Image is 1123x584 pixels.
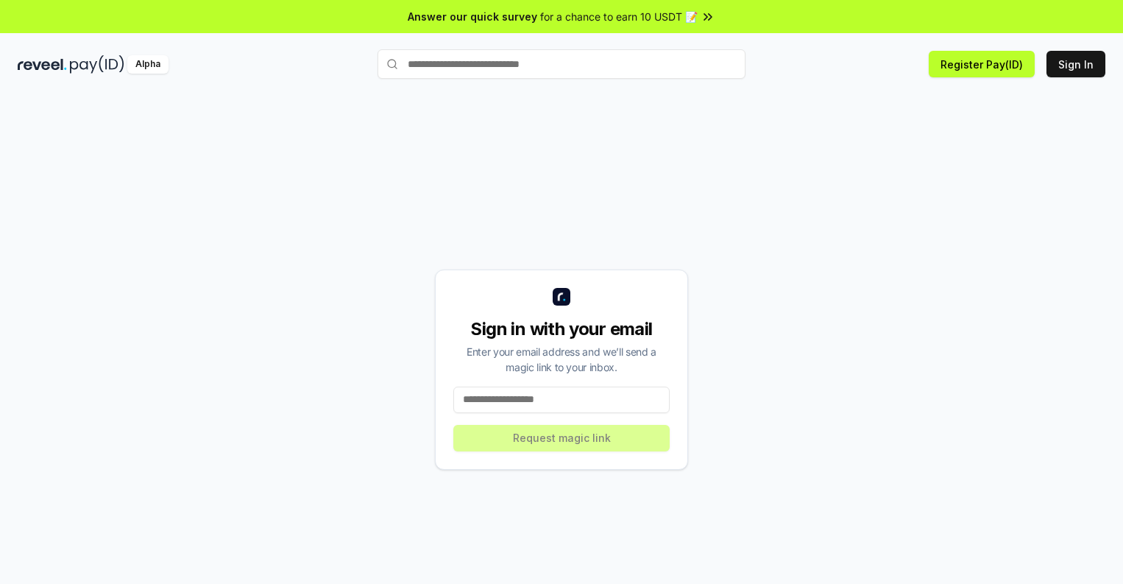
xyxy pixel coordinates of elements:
div: Sign in with your email [453,317,670,341]
button: Sign In [1046,51,1105,77]
div: Alpha [127,55,169,74]
button: Register Pay(ID) [929,51,1035,77]
img: reveel_dark [18,55,67,74]
img: pay_id [70,55,124,74]
span: for a chance to earn 10 USDT 📝 [540,9,698,24]
div: Enter your email address and we’ll send a magic link to your inbox. [453,344,670,375]
span: Answer our quick survey [408,9,537,24]
img: logo_small [553,288,570,306]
